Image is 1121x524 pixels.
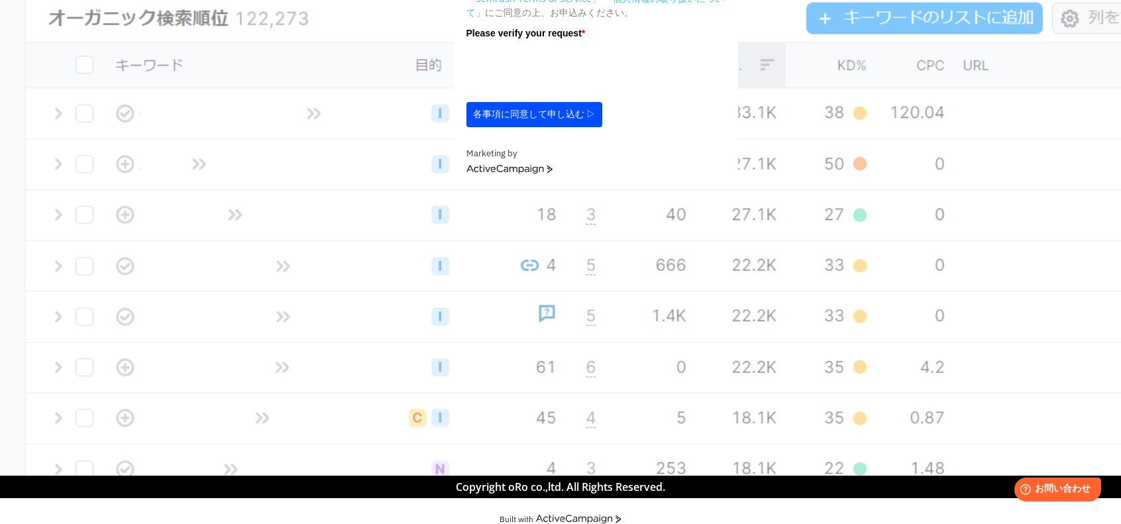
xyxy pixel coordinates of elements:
[500,514,533,524] div: Built with
[466,44,668,95] iframe: reCAPTCHA
[466,102,603,127] button: 各事項に同意して申し込む ▷
[466,26,725,40] label: Please verify your request
[1003,472,1106,509] iframe: Help widget launcher
[466,147,725,161] div: Marketing by
[456,480,665,494] span: Copyright oRo co.,ltd. All Rights Reserved.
